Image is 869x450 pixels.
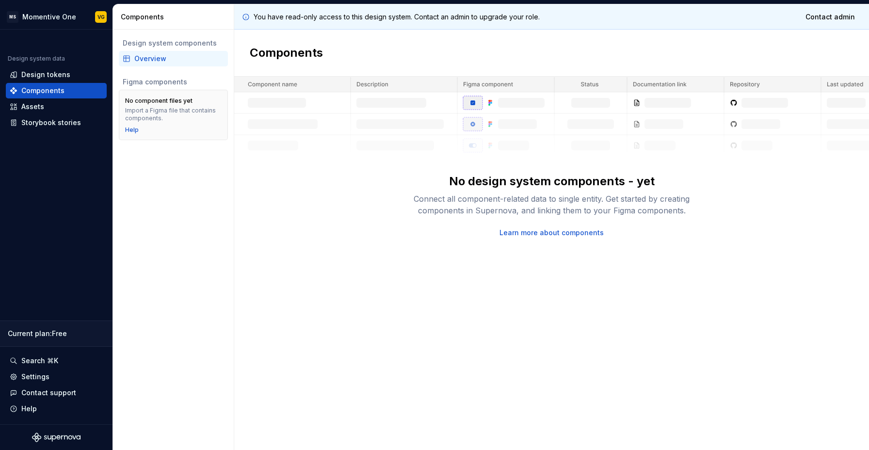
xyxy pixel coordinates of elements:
[21,118,81,128] div: Storybook stories
[499,228,604,238] a: Learn more about components
[125,126,139,134] a: Help
[125,97,193,105] div: No component files yet
[250,45,323,61] h2: Components
[119,51,228,66] a: Overview
[97,13,105,21] div: VG
[22,12,76,22] div: Momentive One
[6,385,107,401] button: Contact support
[123,77,224,87] div: Figma components
[21,404,37,414] div: Help
[21,70,70,80] div: Design tokens
[6,115,107,130] a: Storybook stories
[6,369,107,385] a: Settings
[21,86,64,96] div: Components
[125,107,222,122] div: Import a Figma file that contains components.
[6,401,107,417] button: Help
[805,12,855,22] span: Contact admin
[6,83,107,98] a: Components
[2,6,111,27] button: MSMomentive OneVG
[8,55,65,63] div: Design system data
[397,193,707,216] div: Connect all component-related data to single entity. Get started by creating components in Supern...
[21,102,44,112] div: Assets
[7,11,18,23] div: MS
[134,54,224,64] div: Overview
[121,12,230,22] div: Components
[449,174,655,189] div: No design system components - yet
[123,38,224,48] div: Design system components
[6,67,107,82] a: Design tokens
[799,8,861,26] a: Contact admin
[6,353,107,369] button: Search ⌘K
[32,433,80,442] svg: Supernova Logo
[21,356,58,366] div: Search ⌘K
[6,99,107,114] a: Assets
[8,329,105,338] div: Current plan : Free
[254,12,540,22] p: You have read-only access to this design system. Contact an admin to upgrade your role.
[21,372,49,382] div: Settings
[21,388,76,398] div: Contact support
